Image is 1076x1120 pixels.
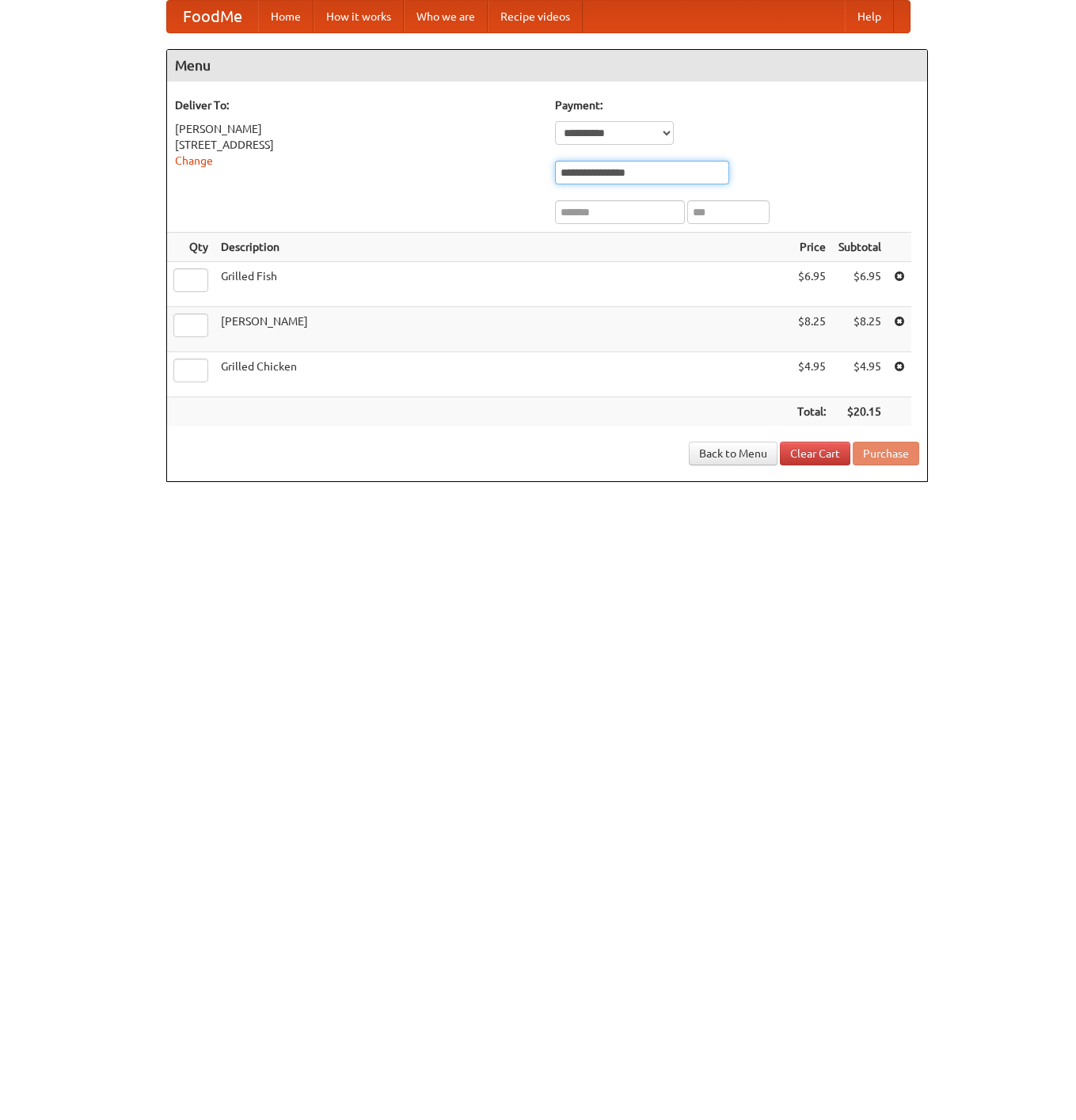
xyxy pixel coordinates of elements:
[832,397,888,427] th: $20.15
[175,154,213,167] a: Change
[832,233,888,262] th: Subtotal
[167,233,215,262] th: Qty
[404,1,488,32] a: Who we are
[167,50,927,82] h4: Menu
[791,352,832,397] td: $4.95
[555,97,919,113] h5: Payment:
[853,442,919,465] button: Purchase
[689,442,778,465] a: Back to Menu
[167,1,258,32] a: FoodMe
[175,97,539,113] h5: Deliver To:
[832,307,888,352] td: $8.25
[832,262,888,307] td: $6.95
[314,1,404,32] a: How it works
[791,307,832,352] td: $8.25
[215,262,791,307] td: Grilled Fish
[175,137,539,153] div: [STREET_ADDRESS]
[215,352,791,397] td: Grilled Chicken
[175,121,539,137] div: [PERSON_NAME]
[845,1,894,32] a: Help
[791,397,832,427] th: Total:
[258,1,314,32] a: Home
[488,1,583,32] a: Recipe videos
[780,442,850,465] a: Clear Cart
[791,262,832,307] td: $6.95
[215,233,791,262] th: Description
[832,352,888,397] td: $4.95
[215,307,791,352] td: [PERSON_NAME]
[791,233,832,262] th: Price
